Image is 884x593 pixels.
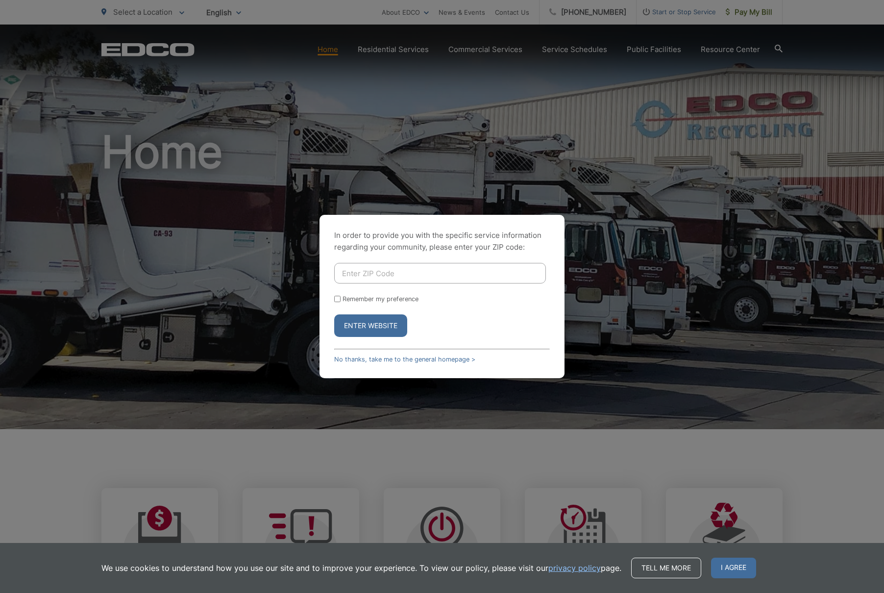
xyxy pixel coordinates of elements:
label: Remember my preference [343,295,418,303]
a: Tell me more [631,558,701,578]
p: We use cookies to understand how you use our site and to improve your experience. To view our pol... [101,562,621,574]
a: No thanks, take me to the general homepage > [334,356,475,363]
span: I agree [711,558,756,578]
p: In order to provide you with the specific service information regarding your community, please en... [334,230,550,253]
input: Enter ZIP Code [334,263,546,284]
button: Enter Website [334,314,407,337]
a: privacy policy [548,562,601,574]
